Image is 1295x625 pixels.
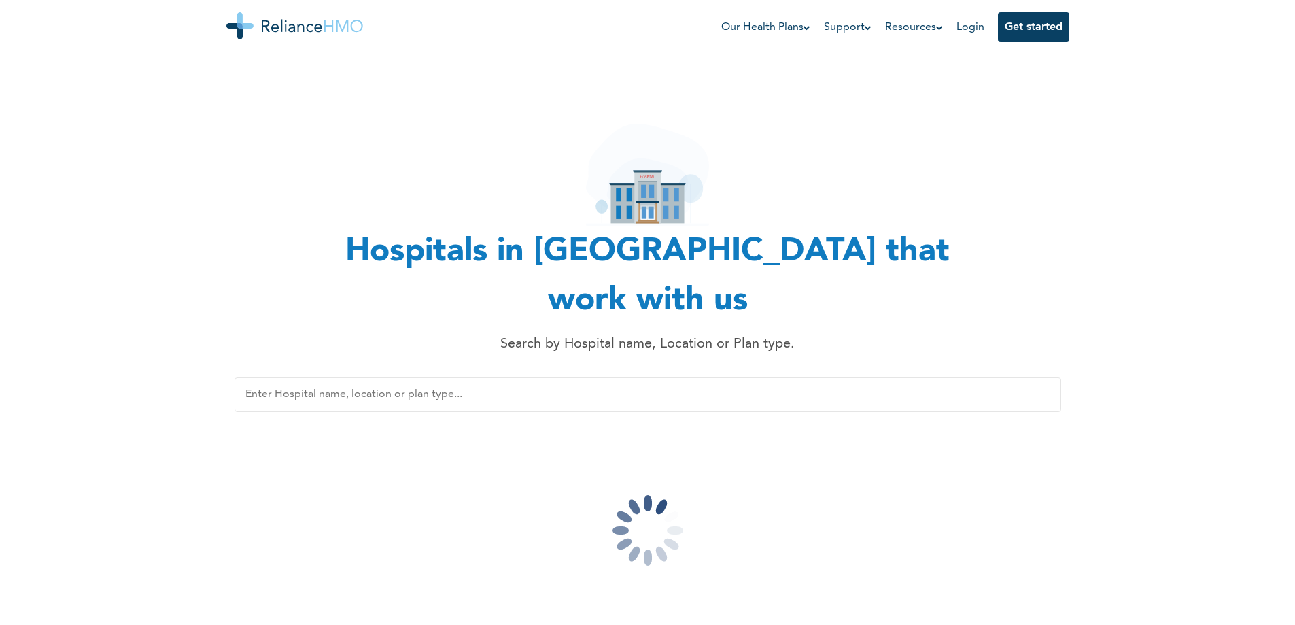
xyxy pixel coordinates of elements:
[824,19,871,35] a: Support
[998,12,1069,42] button: Get started
[956,22,984,33] a: Login
[308,228,988,326] h1: Hospitals in [GEOGRAPHIC_DATA] that work with us
[226,12,363,39] img: Reliance HMO's Logo
[342,334,954,354] p: Search by Hospital name, Location or Plan type.
[235,377,1061,412] input: Enter Hospital name, location or plan type...
[586,124,709,226] img: hospital_icon.svg
[721,19,810,35] a: Our Health Plans
[580,462,716,598] img: loading...
[885,19,943,35] a: Resources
